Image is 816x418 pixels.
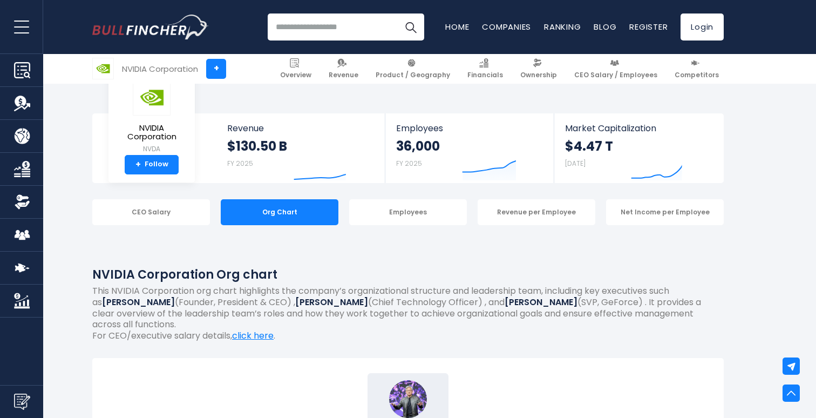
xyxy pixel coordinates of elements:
div: Employees [349,199,467,225]
a: Employees 36,000 FY 2025 [385,113,553,183]
b: [PERSON_NAME] [102,296,175,308]
div: CEO Salary [92,199,210,225]
span: Market Capitalization [565,123,712,133]
img: Bullfincher logo [92,15,209,39]
img: NVDA logo [93,58,113,79]
a: Revenue [324,54,363,84]
span: Competitors [675,71,719,79]
strong: $4.47 T [565,138,613,154]
div: Org Chart [221,199,338,225]
h1: NVIDIA Corporation Org chart [92,266,724,284]
b: [PERSON_NAME] [295,296,368,308]
span: NVIDIA Corporation [117,124,186,141]
a: Login [681,14,724,41]
small: FY 2025 [396,159,422,168]
button: Search [397,14,424,41]
small: NVDA [117,144,186,154]
a: NVIDIA Corporation NVDA [117,79,187,155]
div: NVIDIA Corporation [122,63,198,75]
strong: $130.50 B [227,138,287,154]
a: Financials [463,54,508,84]
span: Overview [280,71,311,79]
span: Employees [396,123,542,133]
img: Jensen Huang [389,380,427,418]
small: FY 2025 [227,159,253,168]
strong: + [135,160,141,170]
span: Revenue [227,123,375,133]
p: This NVIDIA Corporation org chart highlights the company’s organizational structure and leadershi... [92,286,724,331]
a: Companies [482,21,531,32]
a: click here [232,329,274,342]
small: [DATE] [565,159,586,168]
a: Ownership [515,54,562,84]
img: NVDA logo [133,79,171,116]
a: Home [445,21,469,32]
a: Overview [275,54,316,84]
div: Net Income per Employee [606,199,724,225]
a: Go to homepage [92,15,208,39]
span: Product / Geography [376,71,450,79]
a: Register [629,21,668,32]
span: Ownership [520,71,557,79]
span: Financials [467,71,503,79]
img: Ownership [14,194,30,210]
div: Revenue per Employee [478,199,595,225]
a: CEO Salary / Employees [569,54,662,84]
a: Market Capitalization $4.47 T [DATE] [554,113,723,183]
a: Product / Geography [371,54,455,84]
a: Revenue $130.50 B FY 2025 [216,113,385,183]
b: [PERSON_NAME] [505,296,577,308]
p: For CEO/executive salary details, . [92,331,724,342]
span: Revenue [329,71,358,79]
strong: 36,000 [396,138,440,154]
a: + [206,59,226,79]
a: Competitors [670,54,724,84]
a: Blog [594,21,616,32]
span: CEO Salary / Employees [574,71,657,79]
a: +Follow [125,155,179,174]
a: Ranking [544,21,581,32]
